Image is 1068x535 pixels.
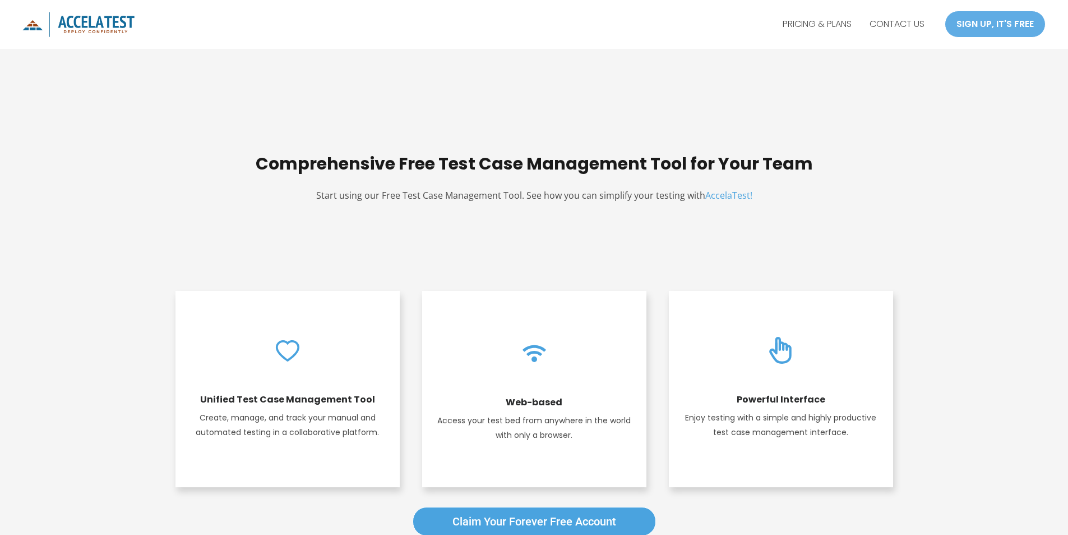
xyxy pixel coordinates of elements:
p: Enjoy testing with a simple and highly productive test case management interface. [680,410,882,440]
a: AccelaTest [22,17,135,30]
a: CONTACT US [861,10,933,38]
p: Access your test bed from anywhere in the world with only a browser. [433,413,635,442]
a: FEATURES [716,10,774,38]
a: SIGN UP, IT'S FREE [945,11,1046,38]
strong: Web-based [506,396,562,409]
a: AccelaTest! [705,189,752,202]
strong: Powerful Interface [737,393,825,406]
strong: Unified Test Case Management Tool [200,393,375,406]
img: icon [22,12,135,37]
p: Create, manage, and track your manual and automated testing in a collaborative platform. [187,410,389,440]
strong: Comprehensive Free Test Case Management Tool for Your Team [256,152,813,176]
nav: Site Navigation [716,10,933,38]
span: Claim your Forever Free Account [452,515,616,528]
a: PRICING & PLANS [774,10,861,38]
